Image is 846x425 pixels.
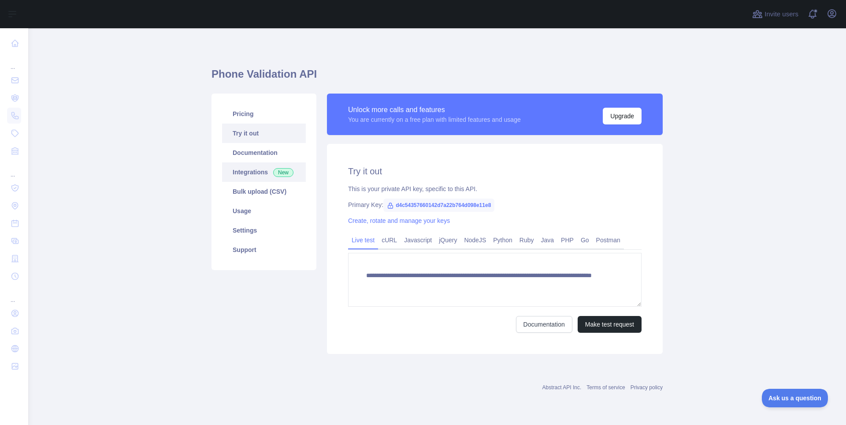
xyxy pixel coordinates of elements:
span: New [273,168,293,177]
a: Live test [348,233,378,247]
button: Make test request [578,316,642,333]
a: Postman [593,233,624,247]
a: Terms of service [586,384,625,391]
a: PHP [557,233,577,247]
a: Privacy policy [631,384,663,391]
a: Usage [222,201,306,221]
a: Integrations New [222,162,306,182]
a: Pricing [222,104,306,124]
iframe: Toggle Customer Support [762,389,828,407]
div: Primary Key: [348,200,642,209]
a: Documentation [222,143,306,162]
a: Java [538,233,558,247]
div: ... [7,161,21,178]
a: Settings [222,221,306,240]
div: ... [7,286,21,304]
a: Abstract API Inc. [542,384,582,391]
div: You are currently on a free plan with limited features and usage [348,115,521,124]
a: Go [577,233,593,247]
a: Bulk upload (CSV) [222,182,306,201]
div: ... [7,53,21,71]
a: cURL [378,233,401,247]
div: This is your private API key, specific to this API. [348,184,642,193]
span: Invite users [764,9,798,19]
span: d4c54357660142d7a22b764d098e11e8 [383,199,494,212]
a: Python [490,233,516,247]
a: Support [222,240,306,260]
a: Try it out [222,124,306,143]
h2: Try it out [348,165,642,177]
a: Javascript [401,233,435,247]
a: Create, rotate and manage your keys [348,217,450,224]
a: Documentation [516,316,572,333]
a: Ruby [516,233,538,247]
button: Upgrade [603,108,642,124]
h1: Phone Validation API [211,67,663,88]
a: NodeJS [460,233,490,247]
button: Invite users [750,7,800,21]
div: Unlock more calls and features [348,105,521,115]
a: jQuery [435,233,460,247]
